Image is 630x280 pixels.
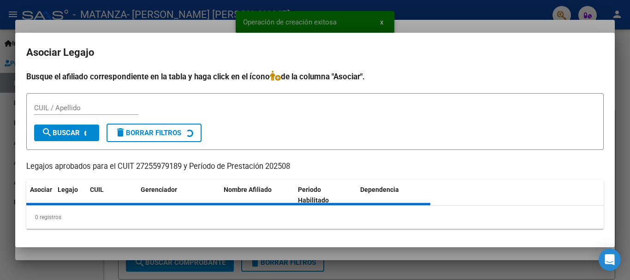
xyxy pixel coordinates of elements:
span: Legajo [58,186,78,193]
datatable-header-cell: Legajo [54,180,86,210]
div: 0 registros [26,206,604,229]
span: CUIL [90,186,104,193]
button: Buscar [34,125,99,141]
span: Periodo Habilitado [298,186,329,204]
h2: Asociar Legajo [26,44,604,61]
h4: Busque el afiliado correspondiente en la tabla y haga click en el ícono de la columna "Asociar". [26,71,604,83]
span: Buscar [42,129,80,137]
p: Legajos aprobados para el CUIT 27255979189 y Período de Prestación 202508 [26,161,604,173]
datatable-header-cell: Asociar [26,180,54,210]
span: Asociar [30,186,52,193]
datatable-header-cell: Dependencia [357,180,431,210]
span: Nombre Afiliado [224,186,272,193]
div: Open Intercom Messenger [599,249,621,271]
span: Gerenciador [141,186,177,193]
datatable-header-cell: CUIL [86,180,137,210]
datatable-header-cell: Gerenciador [137,180,220,210]
datatable-header-cell: Periodo Habilitado [294,180,357,210]
mat-icon: search [42,127,53,138]
button: Borrar Filtros [107,124,202,142]
span: Dependencia [360,186,399,193]
span: Borrar Filtros [115,129,181,137]
mat-icon: delete [115,127,126,138]
datatable-header-cell: Nombre Afiliado [220,180,294,210]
